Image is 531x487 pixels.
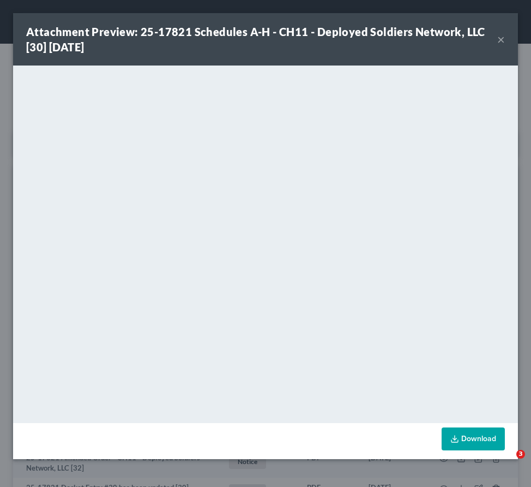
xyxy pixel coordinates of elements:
[442,427,505,450] a: Download
[516,450,525,459] span: 3
[494,450,520,476] iframe: Intercom live chat
[497,33,505,46] button: ×
[26,25,485,54] strong: Attachment Preview: 25-17821 Schedules A-H - CH11 - Deployed Soldiers Network, LLC [30] [DATE]
[13,66,518,420] iframe: <object ng-attr-data='[URL][DOMAIN_NAME]' type='application/pdf' width='100%' height='650px'></ob...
